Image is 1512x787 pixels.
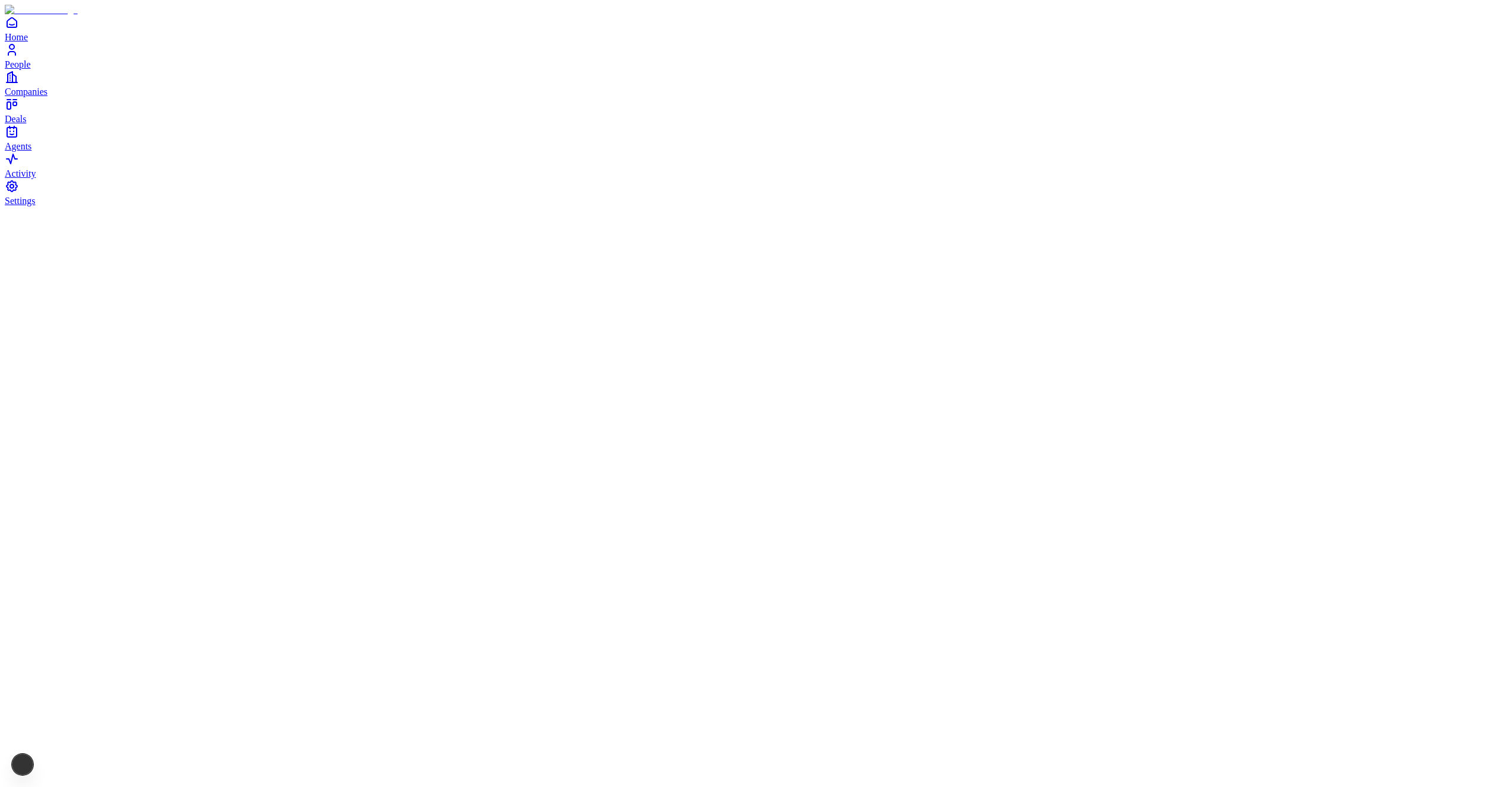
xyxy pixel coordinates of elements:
[5,141,31,151] span: Agents
[5,114,26,124] span: Deals
[5,97,1507,124] a: Deals
[5,87,47,97] span: Companies
[5,168,36,179] span: Activity
[5,70,1507,97] a: Companies
[5,125,1507,151] a: Agents
[5,59,31,69] span: People
[5,15,1507,42] a: Home
[5,196,36,206] span: Settings
[5,5,78,15] img: Item Brain Logo
[5,152,1507,179] a: Activity
[5,32,28,42] span: Home
[5,179,1507,206] a: Settings
[5,43,1507,69] a: People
